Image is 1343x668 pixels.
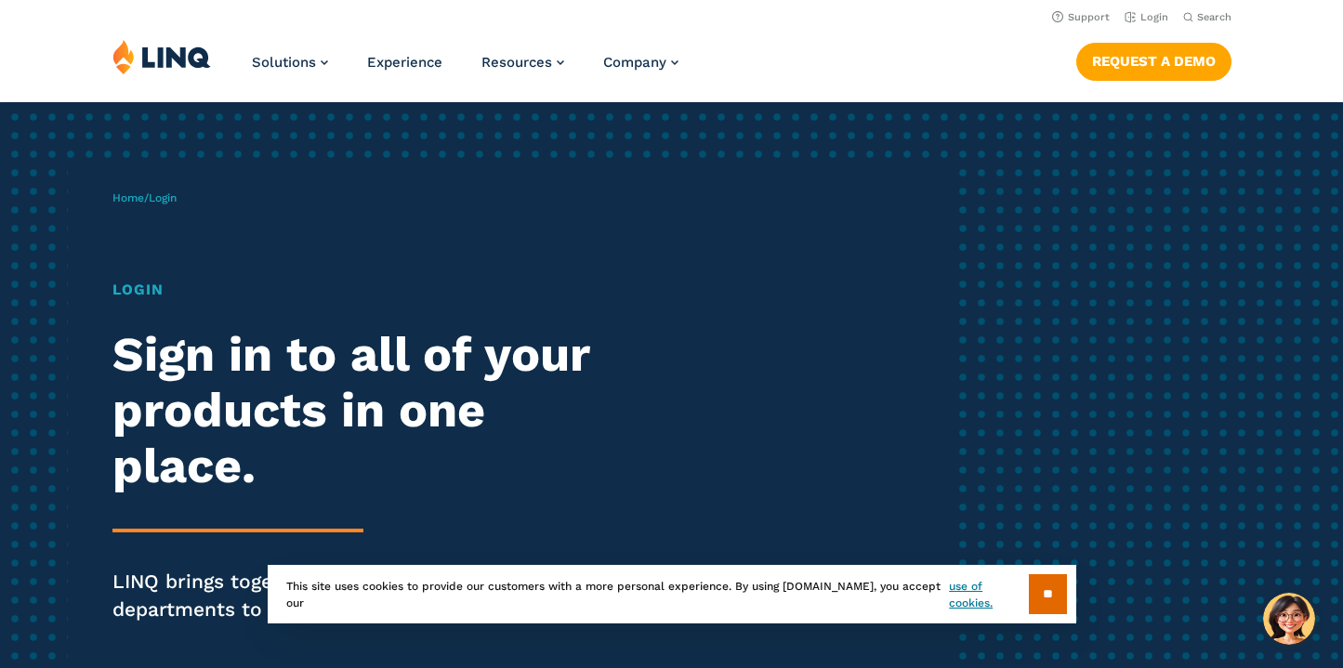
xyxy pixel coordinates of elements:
a: Request a Demo [1076,43,1231,80]
span: Login [149,191,177,204]
a: Solutions [252,54,328,71]
a: Company [603,54,678,71]
a: Login [1125,11,1168,23]
p: LINQ brings together students, parents and all your departments to improve efficiency and transpa... [112,568,630,623]
div: This site uses cookies to provide our customers with a more personal experience. By using [DOMAIN... [268,565,1076,623]
h2: Sign in to all of your products in one place. [112,327,630,493]
span: Company [603,54,666,71]
nav: Button Navigation [1076,39,1231,80]
span: / [112,191,177,204]
a: Resources [481,54,564,71]
a: Home [112,191,144,204]
span: Solutions [252,54,316,71]
a: Support [1052,11,1110,23]
h1: Login [112,279,630,301]
nav: Primary Navigation [252,39,678,100]
img: LINQ | K‑12 Software [112,39,211,74]
span: Search [1197,11,1231,23]
span: Resources [481,54,552,71]
a: use of cookies. [949,578,1028,611]
button: Hello, have a question? Let’s chat. [1263,593,1315,645]
button: Open Search Bar [1183,10,1231,24]
a: Experience [367,54,442,71]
